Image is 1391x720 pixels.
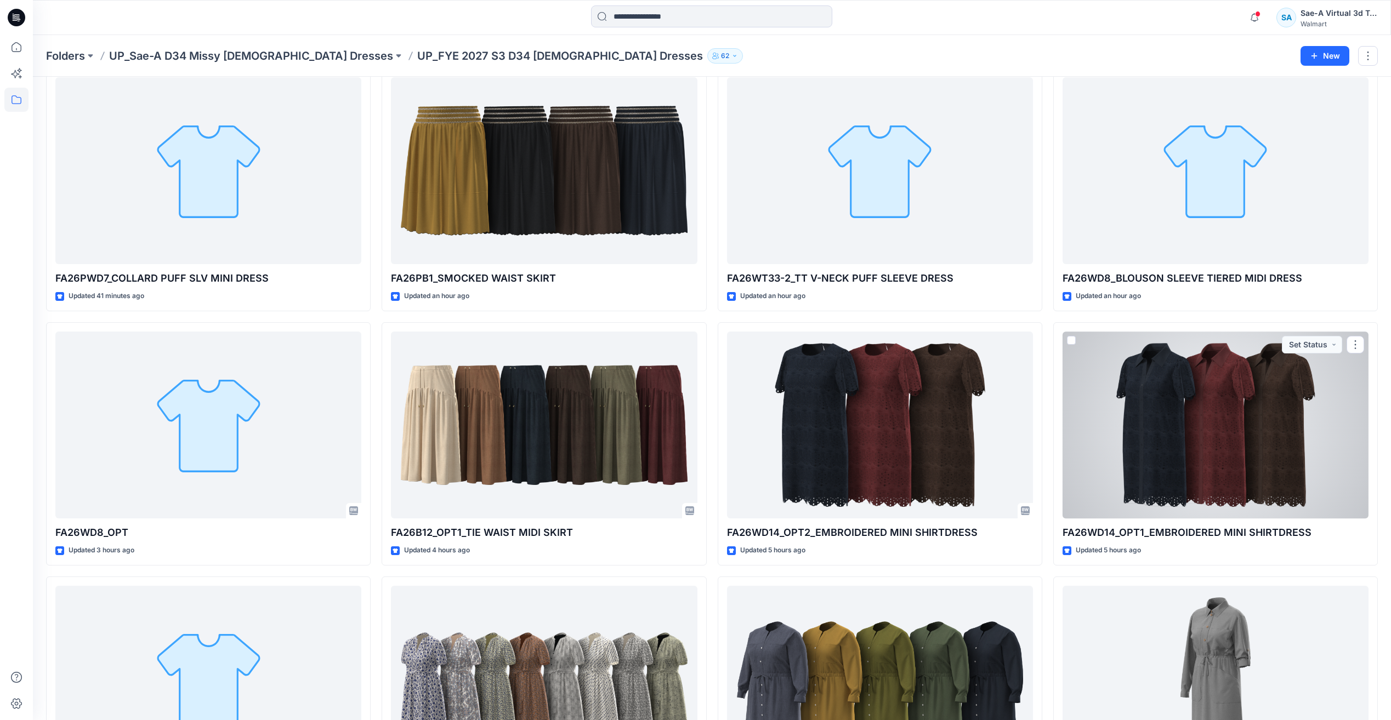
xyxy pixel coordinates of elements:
[404,290,469,302] p: Updated an hour ago
[1076,545,1141,556] p: Updated 5 hours ago
[46,48,85,64] a: Folders
[727,77,1033,264] a: FA26WT33-2_TT V-NECK PUFF SLEEVE DRESS
[721,50,729,62] p: 62
[1276,8,1296,27] div: SA
[55,525,361,540] p: FA26WD8_OPT
[55,332,361,518] a: FA26WD8_OPT
[417,48,703,64] p: UP_FYE 2027 S3 D34 [DEMOGRAPHIC_DATA] Dresses
[740,290,805,302] p: Updated an hour ago
[740,545,805,556] p: Updated 5 hours ago
[1063,77,1369,264] a: FA26WD8_BLOUSON SLEEVE TIERED MIDI DRESS
[727,525,1033,540] p: FA26WD14_OPT2_EMBROIDERED MINI SHIRTDRESS
[55,271,361,286] p: FA26PWD7_COLLARD PUFF SLV MINI DRESS
[391,525,697,540] p: FA26B12_OPT1_TIE WAIST MIDI SKIRT
[1301,7,1377,20] div: Sae-A Virtual 3d Team
[1301,46,1349,66] button: New
[69,545,134,556] p: Updated 3 hours ago
[391,332,697,518] a: FA26B12_OPT1_TIE WAIST MIDI SKIRT
[727,271,1033,286] p: FA26WT33-2_TT V-NECK PUFF SLEEVE DRESS
[707,48,743,64] button: 62
[404,545,470,556] p: Updated 4 hours ago
[1063,525,1369,540] p: FA26WD14_OPT1_EMBROIDERED MINI SHIRTDRESS
[1063,271,1369,286] p: FA26WD8_BLOUSON SLEEVE TIERED MIDI DRESS
[1063,332,1369,518] a: FA26WD14_OPT1_EMBROIDERED MINI SHIRTDRESS
[69,290,144,302] p: Updated 41 minutes ago
[1301,20,1377,28] div: Walmart
[727,332,1033,518] a: FA26WD14_OPT2_EMBROIDERED MINI SHIRTDRESS
[109,48,393,64] a: UP_Sae-A D34 Missy [DEMOGRAPHIC_DATA] Dresses
[391,271,697,286] p: FA26PB1_SMOCKED WAIST SKIRT
[1076,290,1141,302] p: Updated an hour ago
[391,77,697,264] a: FA26PB1_SMOCKED WAIST SKIRT
[55,77,361,264] a: FA26PWD7_COLLARD PUFF SLV MINI DRESS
